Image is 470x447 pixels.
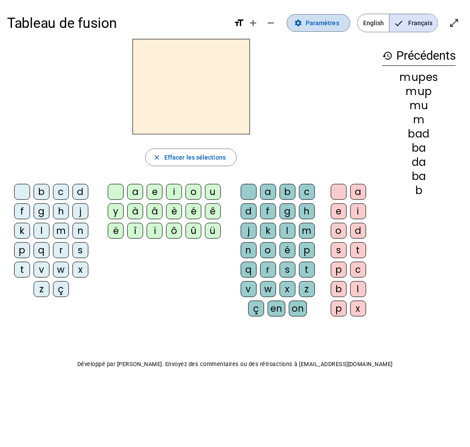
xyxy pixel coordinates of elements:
div: r [260,262,276,278]
div: c [350,262,366,278]
div: c [53,184,69,200]
button: Entrer en plein écran [445,14,463,32]
div: h [299,203,315,219]
div: é [280,242,296,258]
div: mupes [382,72,456,83]
div: e [331,203,347,219]
div: ë [108,223,124,239]
div: n [72,223,88,239]
div: p [299,242,315,258]
h1: Tableau de fusion [7,9,227,37]
div: e [147,184,163,200]
button: Effacer les sélections [145,149,237,166]
div: o [260,242,276,258]
div: t [14,262,30,278]
div: î [127,223,143,239]
mat-icon: close [153,153,161,161]
div: k [260,223,276,239]
div: d [350,223,366,239]
div: a [260,184,276,200]
div: t [299,262,315,278]
div: ï [147,223,163,239]
div: o [331,223,347,239]
div: t [350,242,366,258]
div: m [382,115,456,125]
div: é [186,203,201,219]
div: da [382,157,456,168]
div: i [350,203,366,219]
div: j [72,203,88,219]
div: w [53,262,69,278]
div: x [280,281,296,297]
div: a [350,184,366,200]
div: ç [248,301,264,317]
div: w [260,281,276,297]
div: û [186,223,201,239]
div: v [34,262,49,278]
div: ê [205,203,221,219]
div: s [72,242,88,258]
div: s [331,242,347,258]
mat-icon: history [382,50,393,61]
mat-icon: format_size [234,18,244,28]
div: a [127,184,143,200]
button: Augmenter la taille de la police [244,14,262,32]
div: h [53,203,69,219]
div: mu [382,100,456,111]
div: l [34,223,49,239]
div: b [382,185,456,196]
div: p [331,262,347,278]
div: x [72,262,88,278]
div: s [280,262,296,278]
div: z [34,281,49,297]
div: ba [382,143,456,153]
div: on [289,301,307,317]
div: â [147,203,163,219]
div: b [280,184,296,200]
div: g [280,203,296,219]
div: r [53,242,69,258]
div: à [127,203,143,219]
div: u [205,184,221,200]
div: b [331,281,347,297]
span: Paramètres [306,18,339,28]
div: q [34,242,49,258]
div: ç [53,281,69,297]
mat-icon: remove [265,18,276,28]
div: m [53,223,69,239]
button: Paramètres [287,14,350,32]
div: ü [205,223,221,239]
div: d [72,184,88,200]
div: m [299,223,315,239]
div: ba [382,171,456,182]
span: Français [390,14,438,32]
p: Développé par [PERSON_NAME]. Envoyez des commentaires ou des rétroactions à [EMAIL_ADDRESS][DOMAI... [7,359,463,370]
div: p [14,242,30,258]
div: c [299,184,315,200]
button: Diminuer la taille de la police [262,14,280,32]
div: bad [382,129,456,139]
div: x [350,301,366,317]
div: k [14,223,30,239]
div: mup [382,86,456,97]
div: q [241,262,257,278]
div: ô [166,223,182,239]
span: English [358,14,389,32]
div: è [166,203,182,219]
mat-icon: add [248,18,258,28]
div: f [14,203,30,219]
div: f [260,203,276,219]
div: p [331,301,347,317]
div: d [241,203,257,219]
div: g [34,203,49,219]
mat-icon: open_in_full [449,18,459,28]
div: z [299,281,315,297]
mat-icon: settings [294,19,302,27]
div: en [268,301,285,317]
h3: Précédents [382,46,456,66]
div: n [241,242,257,258]
div: b [34,184,49,200]
span: Effacer les sélections [164,152,226,163]
mat-button-toggle-group: Language selection [357,14,438,32]
div: l [350,281,366,297]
